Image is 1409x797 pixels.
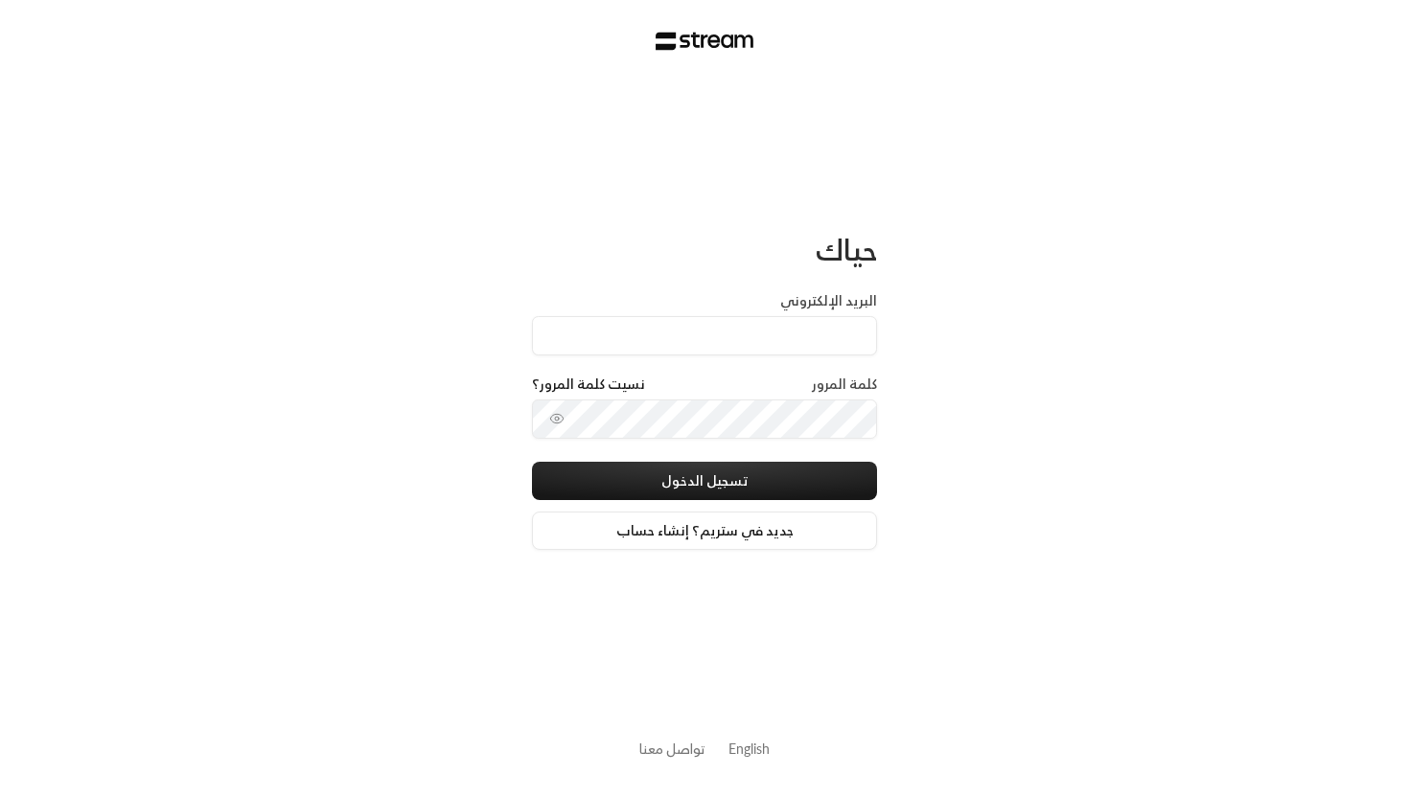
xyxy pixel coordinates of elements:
[639,739,705,759] button: تواصل معنا
[639,737,705,761] a: تواصل معنا
[780,291,877,310] label: البريد الإلكتروني
[532,512,877,550] a: جديد في ستريم؟ إنشاء حساب
[816,224,877,275] span: حياك
[656,32,754,51] img: Stream Logo
[532,375,645,394] a: نسيت كلمة المرور؟
[532,462,877,500] button: تسجيل الدخول
[542,403,572,434] button: toggle password visibility
[812,375,877,394] label: كلمة المرور
[728,731,770,766] a: English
